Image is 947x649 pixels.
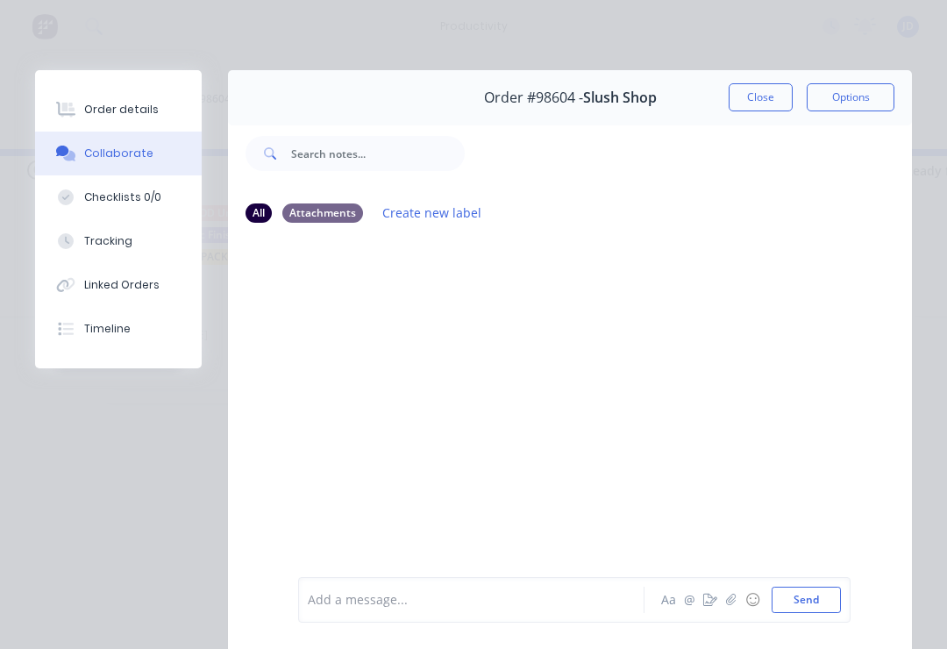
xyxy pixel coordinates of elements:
[84,146,153,161] div: Collaborate
[35,307,202,351] button: Timeline
[35,219,202,263] button: Tracking
[658,589,679,610] button: Aa
[35,175,202,219] button: Checklists 0/0
[729,83,793,111] button: Close
[807,83,894,111] button: Options
[679,589,700,610] button: @
[35,132,202,175] button: Collaborate
[282,203,363,223] div: Attachments
[35,263,202,307] button: Linked Orders
[84,189,161,205] div: Checklists 0/0
[291,136,465,171] input: Search notes...
[84,277,160,293] div: Linked Orders
[35,88,202,132] button: Order details
[583,89,657,106] span: Slush Shop
[742,589,763,610] button: ☺
[84,321,131,337] div: Timeline
[84,102,159,118] div: Order details
[374,201,491,225] button: Create new label
[772,587,841,613] button: Send
[484,89,583,106] span: Order #98604 -
[84,233,132,249] div: Tracking
[246,203,272,223] div: All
